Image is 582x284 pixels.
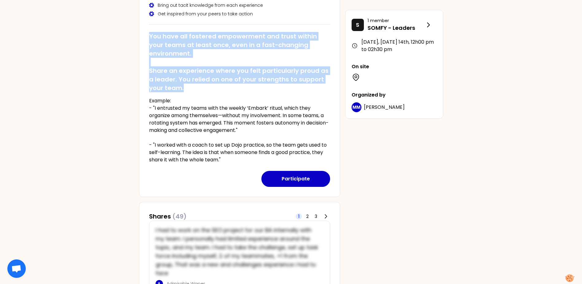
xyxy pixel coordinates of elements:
[353,104,360,110] p: MM
[368,24,425,32] p: SOMFY - Leaders
[261,171,330,187] button: Participate
[149,2,330,8] div: Bring out tacit knowledge from each experience
[149,11,330,17] div: Get inspired from your peers to take action
[7,259,26,278] div: Ouvrir le chat
[356,21,359,29] p: S
[149,212,187,221] h3: Shares
[352,91,437,99] p: Organized by
[156,226,320,278] p: I had to work on the SEO project for our BA internally with my team. I personally had limited exp...
[368,18,425,24] p: 1 member
[352,63,437,70] p: On site
[172,212,187,221] span: (49)
[149,97,330,164] p: Example: - "I entrusted my teams with the weekly ‘Embark’ ritual, which they organize among thems...
[149,32,330,92] h2: You have all fostered empowerment and trust within your teams at least once, even in a fast-chang...
[364,104,405,111] span: [PERSON_NAME]
[306,213,309,219] span: 2
[352,38,437,53] div: [DATE], [DATE] 14th , 12h00 pm to 02h30 pm
[315,213,317,219] span: 3
[298,213,299,219] span: 1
